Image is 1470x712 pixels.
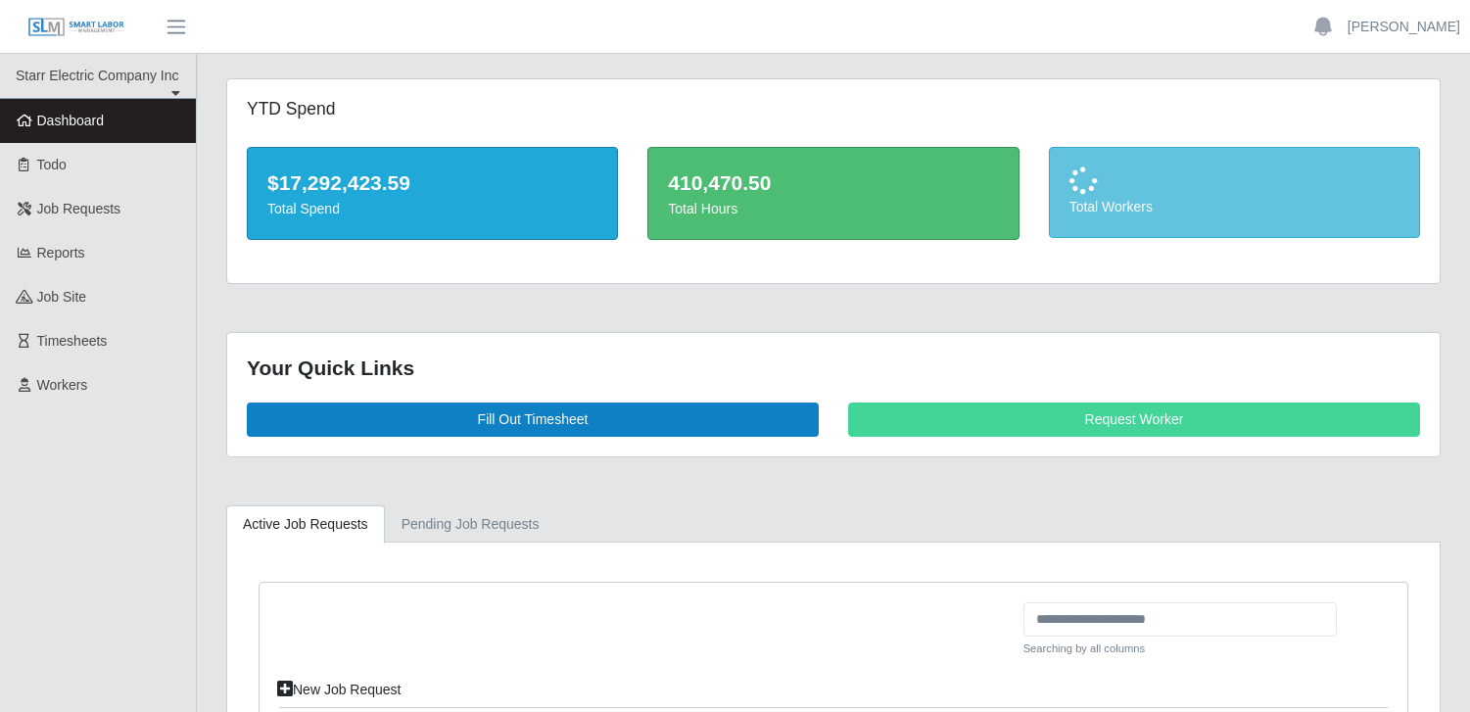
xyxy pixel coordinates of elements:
[848,403,1420,437] a: Request Worker
[37,289,87,305] span: job site
[668,167,998,199] div: 410,470.50
[1023,641,1337,657] small: Searching by all columns
[1069,197,1399,217] div: Total Workers
[264,673,414,707] a: New Job Request
[668,199,998,219] div: Total Hours
[37,157,67,172] span: Todo
[247,99,618,119] h5: YTD Spend
[267,167,597,199] div: $17,292,423.59
[37,201,121,216] span: Job Requests
[226,505,385,544] a: Active Job Requests
[1348,17,1460,37] a: [PERSON_NAME]
[37,113,105,128] span: Dashboard
[247,403,819,437] a: Fill Out Timesheet
[27,17,125,38] img: SLM Logo
[37,245,85,261] span: Reports
[247,353,1420,384] div: Your Quick Links
[267,199,597,219] div: Total Spend
[385,505,556,544] a: Pending Job Requests
[37,377,88,393] span: Workers
[37,333,108,349] span: Timesheets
